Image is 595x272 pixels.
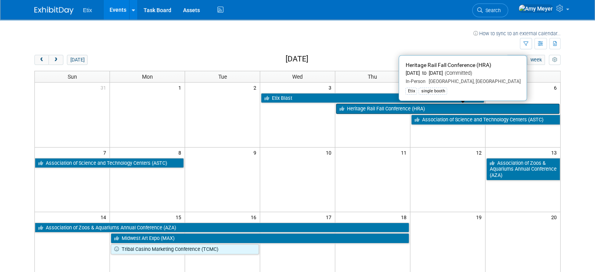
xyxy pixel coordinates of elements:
img: ExhibitDay [34,7,74,14]
span: 18 [400,212,410,222]
span: 15 [175,212,185,222]
button: week [527,55,545,65]
span: 9 [253,148,260,157]
span: (Committed) [442,70,472,76]
button: prev [34,55,49,65]
span: 14 [100,212,110,222]
a: Search [472,4,508,17]
span: 7 [102,148,110,157]
a: Association of Science and Technology Centers (ASTC) [411,115,560,125]
span: 17 [325,212,335,222]
span: Mon [142,74,153,80]
button: myCustomButton [549,55,561,65]
span: 20 [550,212,560,222]
div: Etix [405,88,417,95]
span: 31 [100,83,110,92]
a: Association of Zoos & Aquariums Annual Conference (AZA) [486,158,560,180]
span: Wed [292,74,303,80]
span: [GEOGRAPHIC_DATA], [GEOGRAPHIC_DATA] [425,79,520,84]
span: 16 [250,212,260,222]
a: Association of Science and Technology Centers (ASTC) [35,158,184,168]
span: 12 [475,148,485,157]
a: Midwest Art Expo (MAX) [111,233,409,243]
i: Personalize Calendar [552,58,557,63]
span: 8 [178,148,185,157]
a: How to sync to an external calendar... [473,31,561,36]
span: Sun [68,74,77,80]
img: Amy Meyer [518,4,553,13]
button: [DATE] [67,55,88,65]
span: Etix [83,7,92,13]
span: 2 [253,83,260,92]
h2: [DATE] [286,55,308,63]
span: 1 [178,83,185,92]
span: 6 [553,83,560,92]
span: Heritage Rail Fall Conference (HRA) [405,62,491,68]
span: 13 [550,148,560,157]
button: next [49,55,63,65]
span: Thu [368,74,377,80]
span: 10 [325,148,335,157]
div: [DATE] to [DATE] [405,70,520,77]
span: 19 [475,212,485,222]
span: In-Person [405,79,425,84]
a: Association of Zoos & Aquariums Annual Conference (AZA) [35,223,409,233]
span: 11 [400,148,410,157]
span: Tue [218,74,227,80]
a: Tribal Casino Marketing Conference (TCMC) [111,244,259,254]
a: Etix Blast [261,93,484,103]
div: single booth [419,88,447,95]
span: 3 [328,83,335,92]
a: Heritage Rail Fall Conference (HRA) [336,104,559,114]
span: Search [483,7,501,13]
